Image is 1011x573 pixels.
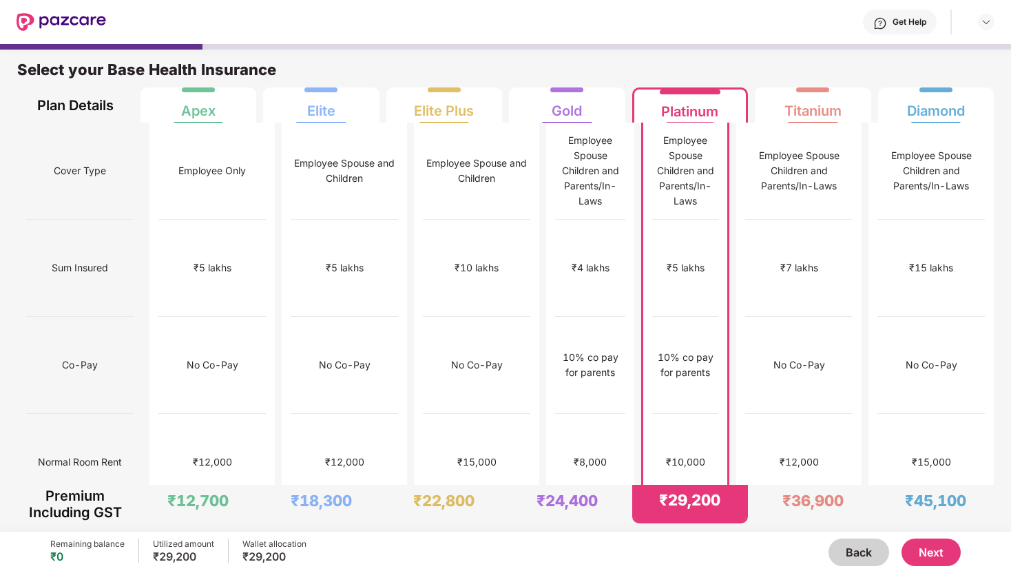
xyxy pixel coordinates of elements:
div: ₹0 [50,550,125,563]
div: No Co-Pay [773,357,825,373]
div: Employee Only [178,163,246,178]
span: Normal Room Rent [38,449,122,475]
div: ₹4 lakhs [572,260,609,275]
img: New Pazcare Logo [17,13,106,31]
div: Employee Spouse Children and Parents/In-Laws [877,148,985,194]
div: Employee Spouse and Children [291,156,398,186]
div: ₹15,000 [457,455,497,470]
div: Employee Spouse and Children [423,156,530,186]
div: Elite [307,92,335,119]
span: Co-Pay [62,352,98,378]
div: ₹29,200 [242,550,306,563]
div: ₹5 lakhs [326,260,364,275]
img: svg+xml;base64,PHN2ZyBpZD0iRHJvcGRvd24tMzJ4MzIiIHhtbG5zPSJodHRwOi8vd3d3LnczLm9yZy8yMDAwL3N2ZyIgd2... [981,17,992,28]
div: Diamond [907,92,965,119]
div: No Co-Pay [319,357,371,373]
div: Platinum [661,92,718,120]
div: ₹22,800 [413,491,475,510]
div: ₹24,400 [536,491,598,510]
div: 10% co pay for parents [652,350,718,380]
div: ₹7 lakhs [780,260,818,275]
div: Remaining balance [50,539,125,550]
button: Next [901,539,961,566]
div: Get Help [893,17,926,28]
div: ₹10 lakhs [455,260,499,275]
div: Wallet allocation [242,539,306,550]
div: No Co-Pay [906,357,957,373]
div: ₹12,000 [193,455,232,470]
div: ₹29,200 [659,490,720,510]
div: ₹18,300 [291,491,352,510]
div: Employee Spouse Children and Parents/In-Laws [652,133,718,209]
div: ₹36,900 [782,491,844,510]
div: ₹5 lakhs [194,260,231,275]
div: Premium Including GST [26,485,125,523]
div: ₹15 lakhs [909,260,953,275]
div: ₹12,000 [780,455,819,470]
div: ₹8,000 [574,455,607,470]
div: Employee Spouse Children and Parents/In-Laws [745,148,853,194]
div: ₹12,000 [325,455,364,470]
div: ₹12,700 [167,491,229,510]
div: ₹45,100 [905,491,966,510]
div: Elite Plus [414,92,474,119]
div: No Co-Pay [451,357,503,373]
div: Titanium [784,92,842,119]
div: Apex [181,92,216,119]
span: Sum Insured [52,255,108,281]
div: No Co-Pay [187,357,238,373]
div: ₹29,200 [153,550,214,563]
button: Back [828,539,889,566]
span: Cover Type [54,158,106,184]
div: Plan Details [26,87,125,123]
div: ₹15,000 [912,455,951,470]
div: ₹10,000 [666,455,705,470]
div: 10% co pay for parents [555,350,625,380]
img: svg+xml;base64,PHN2ZyBpZD0iSGVscC0zMngzMiIgeG1sbnM9Imh0dHA6Ly93d3cudzMub3JnLzIwMDAvc3ZnIiB3aWR0aD... [873,17,887,30]
div: Employee Spouse Children and Parents/In-Laws [555,133,625,209]
div: ₹5 lakhs [667,260,705,275]
div: Gold [552,92,582,119]
div: Utilized amount [153,539,214,550]
div: Select your Base Health Insurance [17,60,994,87]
